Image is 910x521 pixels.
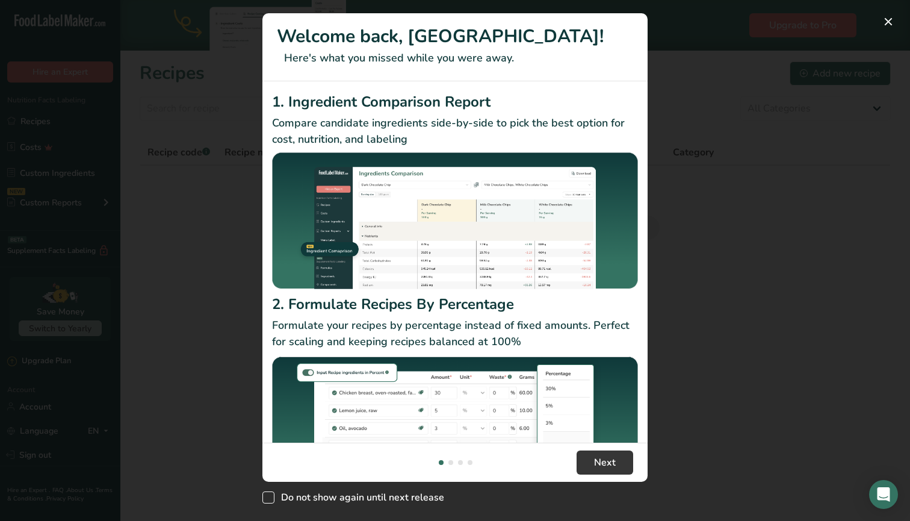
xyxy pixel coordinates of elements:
[274,491,444,504] span: Do not show again until next release
[277,23,633,50] h1: Welcome back, [GEOGRAPHIC_DATA]!
[272,355,638,500] img: Formulate Recipes By Percentage
[577,451,633,475] button: Next
[272,115,638,148] p: Compare candidate ingredients side-by-side to pick the best option for cost, nutrition, and labeling
[272,293,638,315] h2: 2. Formulate Recipes By Percentage
[272,91,638,113] h2: 1. Ingredient Comparison Report
[869,480,898,509] div: Open Intercom Messenger
[277,50,633,66] p: Here's what you missed while you were away.
[272,152,638,289] img: Ingredient Comparison Report
[272,317,638,350] p: Formulate your recipes by percentage instead of fixed amounts. Perfect for scaling and keeping re...
[594,455,616,470] span: Next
